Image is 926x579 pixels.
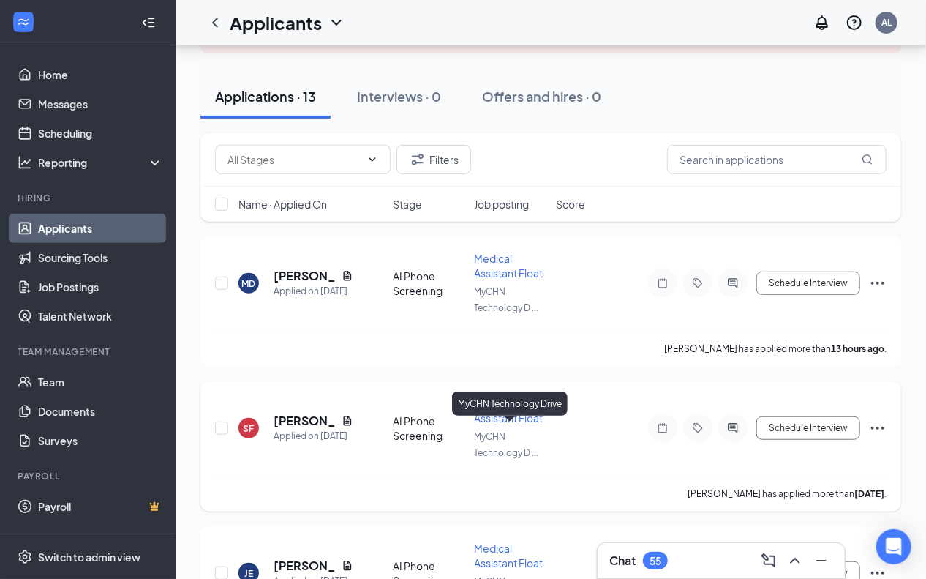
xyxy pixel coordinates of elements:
[38,119,163,148] a: Scheduling
[242,277,256,290] div: MD
[274,284,353,299] div: Applied on [DATE]
[274,429,353,444] div: Applied on [DATE]
[38,272,163,302] a: Job Postings
[230,10,322,35] h1: Applicants
[854,488,884,499] b: [DATE]
[475,286,539,313] span: MyCHN Technology D ...
[16,15,31,29] svg: WorkstreamLogo
[689,277,707,289] svg: Tag
[18,345,160,358] div: Team Management
[452,392,568,416] div: MyCHN Technology Drive
[357,87,441,105] div: Interviews · 0
[846,14,863,31] svg: QuestionInfo
[38,492,163,521] a: PayrollCrown
[342,270,353,282] svg: Document
[18,470,160,482] div: Payroll
[274,268,336,284] h5: [PERSON_NAME]
[366,154,378,165] svg: ChevronDown
[724,422,742,434] svg: ActiveChat
[393,414,466,443] div: AI Phone Screening
[876,529,911,564] div: Open Intercom Messenger
[760,552,778,569] svg: ComposeMessage
[475,197,530,212] span: Job posting
[38,367,163,397] a: Team
[664,343,887,355] p: [PERSON_NAME] has applied more than .
[482,87,601,105] div: Offers and hires · 0
[38,550,140,564] div: Switch to admin view
[688,488,887,500] p: [PERSON_NAME] has applied more than .
[724,277,742,289] svg: ActiveChat
[813,552,830,569] svg: Minimize
[38,397,163,426] a: Documents
[786,552,804,569] svg: ChevronUp
[38,60,163,89] a: Home
[756,416,860,440] button: Schedule Interview
[667,145,887,174] input: Search in applications
[18,550,32,564] svg: Settings
[38,243,163,272] a: Sourcing Tools
[393,269,466,298] div: AI Phone Screening
[342,415,353,427] svg: Document
[689,422,707,434] svg: Tag
[862,154,873,165] svg: MagnifyingGlass
[654,277,671,289] svg: Note
[757,549,780,572] button: ComposeMessage
[650,555,661,567] div: 55
[18,155,32,170] svg: Analysis
[810,549,833,572] button: Minimize
[215,87,316,105] div: Applications · 13
[227,152,361,168] input: All Stages
[393,197,422,212] span: Stage
[328,14,345,31] svg: ChevronDown
[38,89,163,119] a: Messages
[475,542,543,569] span: Medical Assistant Float
[274,413,336,429] h5: [PERSON_NAME]
[38,155,164,170] div: Reporting
[756,272,860,295] button: Schedule Interview
[869,274,887,292] svg: Ellipses
[869,419,887,437] svg: Ellipses
[831,343,884,354] b: 13 hours ago
[556,197,585,212] span: Score
[654,422,671,434] svg: Note
[238,197,327,212] span: Name · Applied On
[783,549,807,572] button: ChevronUp
[274,558,336,574] h5: [PERSON_NAME]
[396,145,471,174] button: Filter Filters
[475,252,543,280] span: Medical Assistant Float
[609,553,636,569] h3: Chat
[813,14,831,31] svg: Notifications
[38,302,163,331] a: Talent Network
[206,14,224,31] svg: ChevronLeft
[342,560,353,572] svg: Document
[475,431,539,458] span: MyCHN Technology D ...
[409,151,426,168] svg: Filter
[38,426,163,455] a: Surveys
[244,422,255,435] div: SF
[881,16,892,29] div: AL
[141,15,156,30] svg: Collapse
[38,214,163,243] a: Applicants
[18,192,160,204] div: Hiring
